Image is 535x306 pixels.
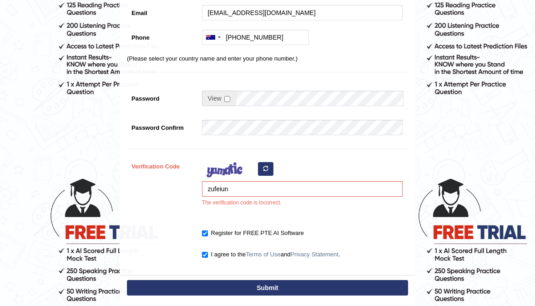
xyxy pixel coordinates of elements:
p: (Please select your country name and enter your phone number.) [127,54,408,63]
input: Show/Hide Password [224,96,230,102]
label: Password Confirm [127,120,197,132]
input: Register for FREE PTE AI Software [202,230,208,236]
label: Verification Code [127,158,197,171]
label: Register for FREE PTE AI Software [202,229,304,238]
label: Phone [127,30,197,42]
div: Australia: +61 [202,30,223,45]
input: I agree to theTerms of UseandPrivacy Statement. [202,252,208,258]
input: +61 412 345 678 [202,30,309,45]
label: I agree to the and . [202,250,340,259]
a: Terms of Use [246,251,281,258]
a: Privacy Statement [290,251,338,258]
label: Email [127,5,197,17]
button: Submit [127,280,408,296]
label: Password [127,91,197,103]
